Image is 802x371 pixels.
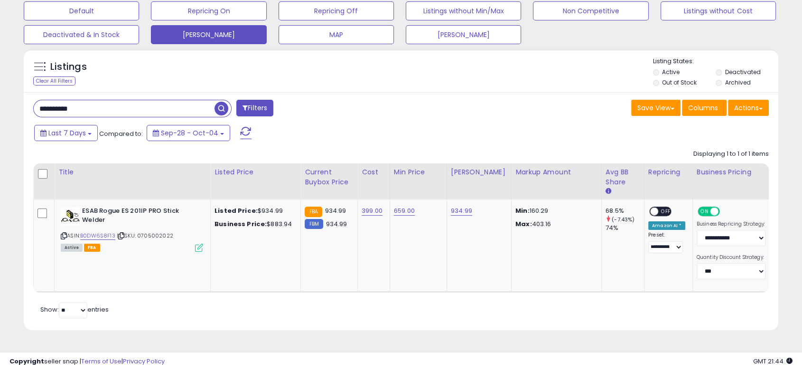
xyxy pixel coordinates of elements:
span: Columns [688,103,718,113]
div: ASIN: [61,207,203,251]
div: 68.5% [606,207,644,215]
small: FBM [305,219,323,229]
span: 934.99 [326,219,347,228]
a: 399.00 [362,206,382,216]
a: Terms of Use [81,357,121,366]
div: $934.99 [214,207,293,215]
label: Active [662,68,680,76]
span: All listings currently available for purchase on Amazon [61,244,83,252]
span: FBA [84,244,100,252]
div: Title [58,167,206,177]
b: Business Price: [214,219,267,228]
label: Archived [725,78,751,86]
small: Avg BB Share. [606,187,611,196]
div: Min Price [394,167,443,177]
button: [PERSON_NAME] [151,25,266,44]
p: 403.16 [515,220,594,228]
div: Preset: [648,232,685,253]
label: Out of Stock [662,78,697,86]
span: 2025-10-12 21:44 GMT [753,357,793,366]
div: Cost [362,167,386,177]
div: [PERSON_NAME] [451,167,507,177]
button: [PERSON_NAME] [406,25,521,44]
div: Business Pricing [697,167,793,177]
button: MAP [279,25,394,44]
span: ON [699,208,710,216]
span: OFF [718,208,733,216]
a: B0DW6S8F13 [80,232,115,240]
button: Listings without Cost [661,1,776,20]
button: Deactivated & In Stock [24,25,139,44]
span: Last 7 Days [48,128,86,138]
b: ESAB Rogue ES 201IP PRO Stick Welder [82,207,197,227]
div: 74% [606,224,644,232]
button: Sep-28 - Oct-04 [147,125,230,141]
button: Repricing On [151,1,266,20]
span: Compared to: [99,129,143,138]
span: 934.99 [325,206,346,215]
p: 160.29 [515,207,594,215]
button: Save View [631,100,681,116]
button: Repricing Off [279,1,394,20]
a: 659.00 [394,206,415,216]
div: Repricing [648,167,689,177]
small: FBA [305,207,322,217]
button: Default [24,1,139,20]
div: Avg BB Share [606,167,640,187]
small: (-7.43%) [612,216,634,223]
a: Privacy Policy [123,357,165,366]
div: seller snap | | [9,357,165,366]
button: Non Competitive [533,1,648,20]
p: Listing States: [653,57,778,66]
div: Amazon AI * [648,221,685,230]
h5: Listings [50,60,87,74]
strong: Max: [515,219,532,228]
b: Listed Price: [214,206,258,215]
div: $883.94 [214,220,293,228]
div: Listed Price [214,167,297,177]
button: Last 7 Days [34,125,98,141]
button: Columns [682,100,727,116]
div: Current Buybox Price [305,167,354,187]
label: Deactivated [725,68,761,76]
a: 934.99 [451,206,472,216]
button: Listings without Min/Max [406,1,521,20]
label: Business Repricing Strategy: [697,221,765,228]
strong: Copyright [9,357,44,366]
label: Quantity Discount Strategy: [697,254,765,261]
span: Sep-28 - Oct-04 [161,128,218,138]
span: | SKU: 0705002022 [117,232,173,239]
div: Displaying 1 to 1 of 1 items [693,150,769,159]
span: Show: entries [40,305,109,314]
div: Clear All Filters [33,76,75,86]
strong: Min: [515,206,530,215]
button: Actions [728,100,769,116]
button: Filters [236,100,273,116]
div: Markup Amount [515,167,597,177]
span: OFF [658,208,673,216]
img: 41xRXzcZbLL._SL40_.jpg [61,207,80,226]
